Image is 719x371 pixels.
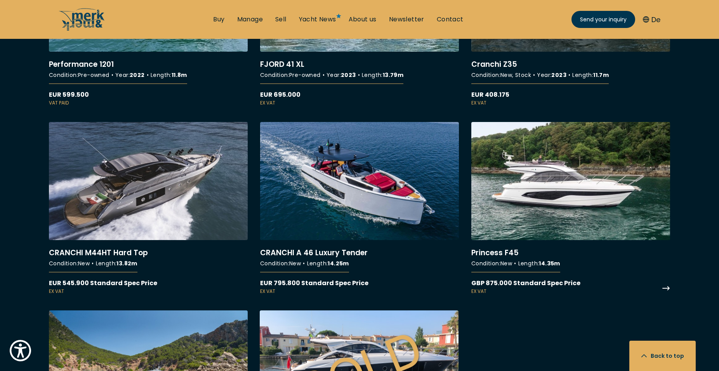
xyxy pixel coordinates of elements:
[275,15,287,24] a: Sell
[471,122,670,295] a: More details aboutPrincess F45
[59,24,105,33] a: /
[580,16,627,24] span: Send your inquiry
[8,338,33,363] button: Show Accessibility Preferences
[571,11,635,28] a: Send your inquiry
[629,341,696,371] button: Back to top
[237,15,263,24] a: Manage
[213,15,224,24] a: Buy
[349,15,377,24] a: About us
[643,14,660,25] button: De
[437,15,464,24] a: Contact
[299,15,336,24] a: Yacht News
[389,15,424,24] a: Newsletter
[49,122,248,295] a: More details aboutCRANCHI M44HT Hard Top
[260,122,459,295] a: More details aboutCRANCHI A 46 Luxury Tender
